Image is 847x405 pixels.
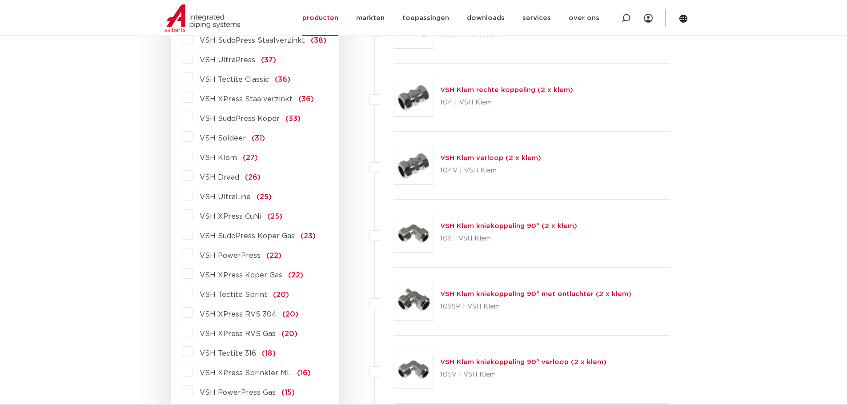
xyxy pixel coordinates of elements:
[298,96,314,103] span: (36)
[257,193,272,200] span: (25)
[200,37,305,44] span: VSH SudoPress Staalverzinkt
[394,146,433,184] img: Thumbnail for VSH Klem verloop (2 x klem)
[200,135,246,142] span: VSH Soldeer
[252,135,265,142] span: (31)
[394,282,433,321] img: Thumbnail for VSH Klem kniekoppeling 90° met ontluchter (2 x klem)
[200,56,255,64] span: VSH UltraPress
[311,37,326,44] span: (38)
[200,193,251,200] span: VSH UltraLine
[200,311,277,318] span: VSH XPress RVS 304
[200,252,261,259] span: VSH PowerPress
[288,272,303,279] span: (22)
[266,252,281,259] span: (22)
[200,369,291,377] span: VSH XPress Sprinkler ML
[200,76,269,83] span: VSH Tectite Classic
[301,233,316,240] span: (23)
[281,389,295,396] span: (15)
[297,369,311,377] span: (16)
[440,223,577,229] a: VSH Klem kniekoppeling 90° (2 x klem)
[261,56,276,64] span: (37)
[394,214,433,253] img: Thumbnail for VSH Klem kniekoppeling 90° (2 x klem)
[275,76,290,83] span: (36)
[440,291,631,297] a: VSH Klem kniekoppeling 90° met ontluchter (2 x klem)
[440,232,577,246] p: 105 | VSH Klem
[262,350,276,357] span: (18)
[440,96,573,110] p: 104 | VSH Klem
[200,154,237,161] span: VSH Klem
[440,368,606,382] p: 105V | VSH Klem
[440,155,541,161] a: VSH Klem verloop (2 x klem)
[440,164,541,178] p: 104V | VSH Klem
[281,330,297,337] span: (20)
[440,300,631,314] p: 105SP | VSH Klem
[200,115,280,122] span: VSH SudoPress Koper
[440,359,606,365] a: VSH Klem kniekoppeling 90° verloop (2 x klem)
[285,115,301,122] span: (33)
[440,87,573,93] a: VSH Klem rechte koppeling (2 x klem)
[267,213,282,220] span: (25)
[200,330,276,337] span: VSH XPress RVS Gas
[394,350,433,389] img: Thumbnail for VSH Klem kniekoppeling 90° verloop (2 x klem)
[282,311,298,318] span: (20)
[394,78,433,116] img: Thumbnail for VSH Klem rechte koppeling (2 x klem)
[200,350,256,357] span: VSH Tectite 316
[273,291,289,298] span: (20)
[200,291,267,298] span: VSH Tectite Sprint
[200,174,239,181] span: VSH Draad
[200,213,261,220] span: VSH XPress CuNi
[245,174,261,181] span: (26)
[200,96,293,103] span: VSH XPress Staalverzinkt
[200,233,295,240] span: VSH SudoPress Koper Gas
[243,154,258,161] span: (27)
[200,389,276,396] span: VSH PowerPress Gas
[200,272,282,279] span: VSH XPress Koper Gas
